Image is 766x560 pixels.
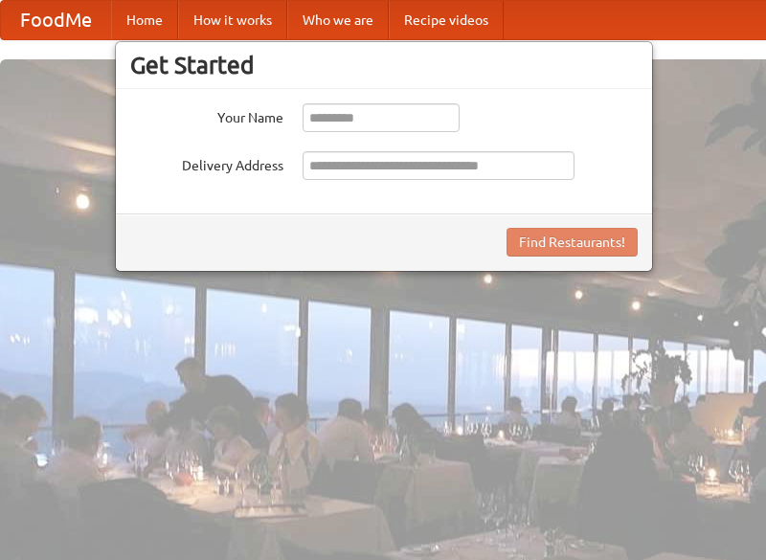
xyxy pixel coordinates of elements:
a: How it works [178,1,287,39]
label: Delivery Address [130,151,283,175]
button: Find Restaurants! [507,228,638,257]
label: Your Name [130,103,283,127]
h3: Get Started [130,51,638,79]
a: Who we are [287,1,389,39]
a: Recipe videos [389,1,504,39]
a: Home [111,1,178,39]
a: FoodMe [1,1,111,39]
